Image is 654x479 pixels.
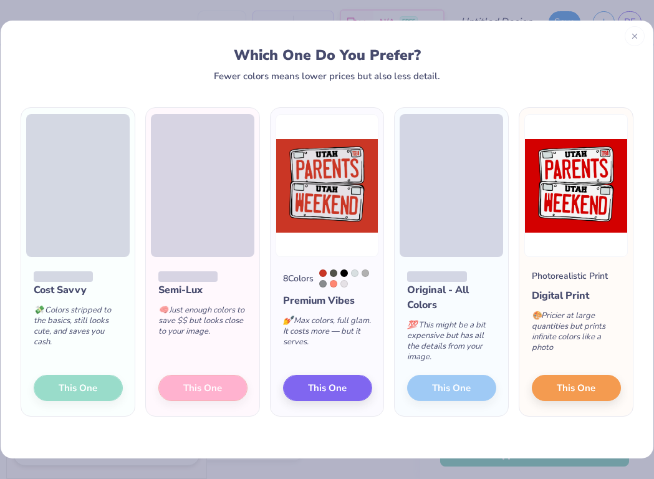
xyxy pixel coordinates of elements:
[532,288,621,303] div: Digital Print
[351,269,358,277] div: 7541 C
[158,298,248,349] div: Just enough colors to save $$ but looks close to your image.
[283,272,314,285] div: 8 Colors
[214,71,440,81] div: Fewer colors means lower prices but also less detail.
[276,114,379,257] img: 8 color option
[158,283,248,298] div: Semi-Lux
[340,280,348,288] div: 663 C
[34,298,123,360] div: Colors stripped to the basics, still looks cute, and saves you cash.
[34,304,44,316] span: 💸
[407,319,417,331] span: 💯
[362,269,369,277] div: Cool Gray 5 C
[532,375,621,401] button: This One
[532,269,608,283] div: Photorealistic Print
[532,310,542,321] span: 🎨
[524,114,628,257] img: Photorealistic preview
[283,308,372,360] div: Max colors, full glam. It costs more — but it serves.
[340,269,348,277] div: Black
[557,381,596,395] span: This One
[158,304,168,316] span: 🧠
[35,47,620,64] div: Which One Do You Prefer?
[330,280,337,288] div: 170 C
[532,303,621,365] div: Pricier at large quantities but prints infinite colors like a photo
[407,283,496,312] div: Original - All Colors
[283,315,293,326] span: 💅
[319,280,327,288] div: 877 C
[283,375,372,401] button: This One
[283,293,372,308] div: Premium Vibes
[308,381,347,395] span: This One
[319,269,327,277] div: 7626 C
[407,312,496,375] div: This might be a bit expensive but has all the details from your image.
[330,269,337,277] div: 418 C
[34,283,123,298] div: Cost Savvy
